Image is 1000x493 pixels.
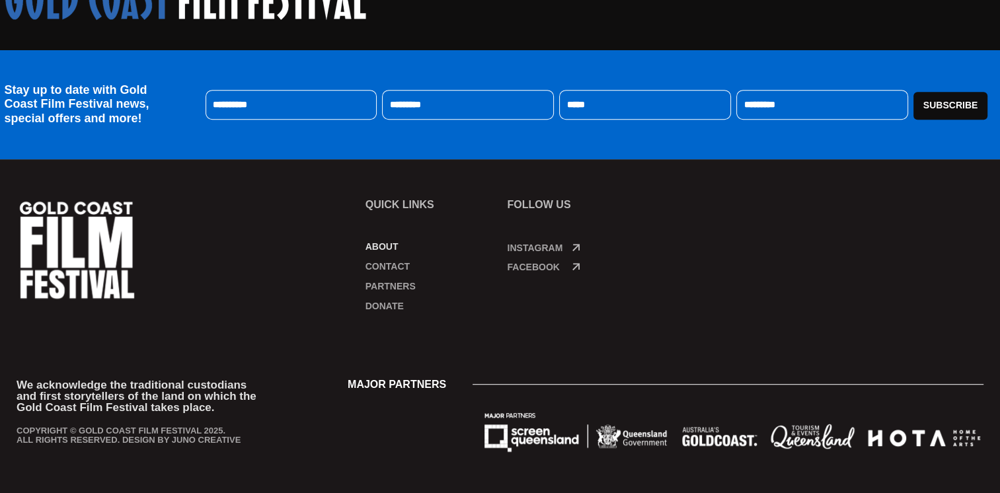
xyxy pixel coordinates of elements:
a: Facebook [572,263,580,270]
a: Partners [365,280,494,293]
a: Facebook [507,262,559,272]
p: Quick links [365,200,494,210]
p: FOLLOW US [507,200,636,210]
p: COPYRIGHT © GOLD COAST FILM FESTIVAL 2025. ALL RIGHTS RESERVED. DESIGN BY JUNO CREATIVE [17,426,241,445]
a: Donate [365,299,494,313]
nav: Menu [365,240,494,313]
a: Instagram [572,244,580,251]
a: About [365,240,494,253]
a: Instagram [507,243,562,253]
a: Contact [365,260,494,273]
button: Subscribe [913,92,987,120]
h4: Stay up to date with Gold Coast Film Festival news, special offers and more! [5,83,173,126]
p: We acknowledge the traditional custodians and first storytellers of the land on which the Gold Co... [17,379,310,413]
span: Subscribe [923,100,978,110]
span: MAJOR PARTNERS [348,379,446,390]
